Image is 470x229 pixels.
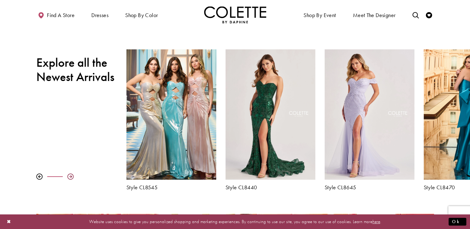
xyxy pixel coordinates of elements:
p: Website uses cookies to give you personalized shopping and marketing experiences. By continuing t... [45,218,425,226]
a: Visit Colette by Daphne Style No. CL8645 Page [325,49,414,180]
span: Shop by color [124,6,159,23]
button: Close Dialog [4,216,14,227]
h2: Explore all the Newest Arrivals [36,56,117,84]
a: Meet the designer [351,6,397,23]
a: Style CL8645 [325,184,414,191]
a: Visit Colette by Daphne Style No. CL8440 Page [226,49,315,180]
button: Submit Dialog [449,218,466,226]
span: Dresses [90,6,110,23]
span: Find a store [47,12,75,18]
a: Style CL8440 [226,184,315,191]
span: Shop By Event [303,12,336,18]
img: Colette by Daphne [204,6,266,23]
a: Toggle search [411,6,420,23]
a: Style CL8545 [126,184,216,191]
a: Visit Home Page [204,6,266,23]
span: Shop by color [125,12,158,18]
span: Dresses [91,12,108,18]
a: Find a store [36,6,76,23]
span: Meet the designer [353,12,396,18]
a: Visit Colette by Daphne Style No. CL8545 Page [126,49,216,180]
div: Colette by Daphne Style No. CL8545 [122,45,221,195]
div: Colette by Daphne Style No. CL8645 [320,45,419,195]
a: here [372,218,380,225]
a: Check Wishlist [424,6,434,23]
span: Shop By Event [302,6,337,23]
div: Colette by Daphne Style No. CL8440 [221,45,320,195]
